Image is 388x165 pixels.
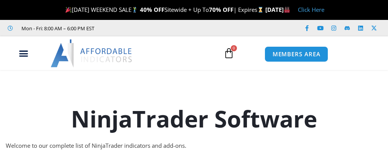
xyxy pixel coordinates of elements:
span: Mon - Fri: 8:00 AM – 6:00 PM EST [20,24,94,33]
img: 🏭 [284,7,290,13]
span: MEMBERS AREA [273,51,321,57]
span: 0 [231,45,237,51]
img: 🏌️‍♂️ [132,7,138,13]
img: LogoAI | Affordable Indicators – NinjaTrader [51,39,133,67]
strong: 70% OFF [209,6,233,13]
strong: [DATE] [265,6,290,13]
h1: NinjaTrader Software [6,103,382,135]
a: 0 [212,42,246,64]
img: ⌛ [258,7,263,13]
strong: 40% OFF [140,6,164,13]
a: MEMBERS AREA [265,46,329,62]
iframe: Customer reviews powered by Trustpilot [100,25,215,32]
div: Welcome to our complete list of NinjaTrader indicators and add-ons. [6,140,382,151]
img: 🎉 [66,7,71,13]
div: Menu Toggle [4,46,43,61]
a: Click Here [298,6,324,13]
span: [DATE] WEEKEND SALE Sitewide + Up To | Expires [64,6,265,13]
